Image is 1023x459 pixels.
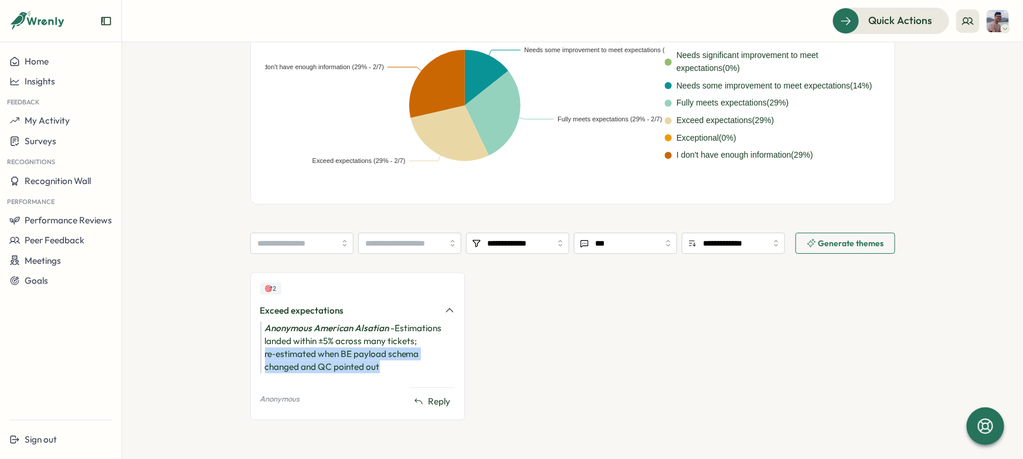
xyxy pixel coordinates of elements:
p: Anonymous [260,394,300,404]
div: Exceed expectations [260,304,438,317]
img: Son Tran (Teemo) [987,10,1009,32]
div: Needs some improvement to meet expectations ( 14 %) [677,80,872,93]
div: Exceed expectations ( 29 %) [677,114,774,127]
div: I don't have enough information ( 29 %) [677,149,813,162]
button: Generate themes [796,233,895,254]
span: Recognition Wall [25,175,91,186]
div: Fully meets expectations ( 29 %) [677,97,789,110]
i: Anonymous American Alsatian [265,322,389,334]
text: Exceed expectations (29% - 2/7) [312,158,405,165]
span: Surveys [25,135,56,147]
span: Quick Actions [868,13,932,28]
text: I don't have enough information (29% - 2/7) [260,64,383,71]
span: Performance Reviews [25,215,112,226]
button: Expand sidebar [100,15,112,27]
button: Reply [409,393,455,410]
text: Fully meets expectations (29% - 2/7) [558,115,662,123]
span: Generate themes [818,239,884,247]
span: My Activity [25,115,70,126]
span: Goals [25,275,48,286]
span: Peer Feedback [25,234,84,246]
button: Quick Actions [832,8,949,33]
span: Sign out [25,434,57,445]
div: - Estimations landed within ±5% across many tickets; re‑estimated when BE payload schema changed ... [260,322,456,373]
div: Upvotes [260,283,281,295]
div: Exceptional ( 0 %) [677,132,736,145]
span: Insights [25,76,55,87]
span: Meetings [25,255,61,266]
text: Needs some improvement to meet expectations (14% - 1/7) [524,46,694,53]
span: Home [25,56,49,67]
span: Reply [428,395,450,408]
div: Needs significant improvement to meet expectations ( 0 %) [677,49,881,74]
